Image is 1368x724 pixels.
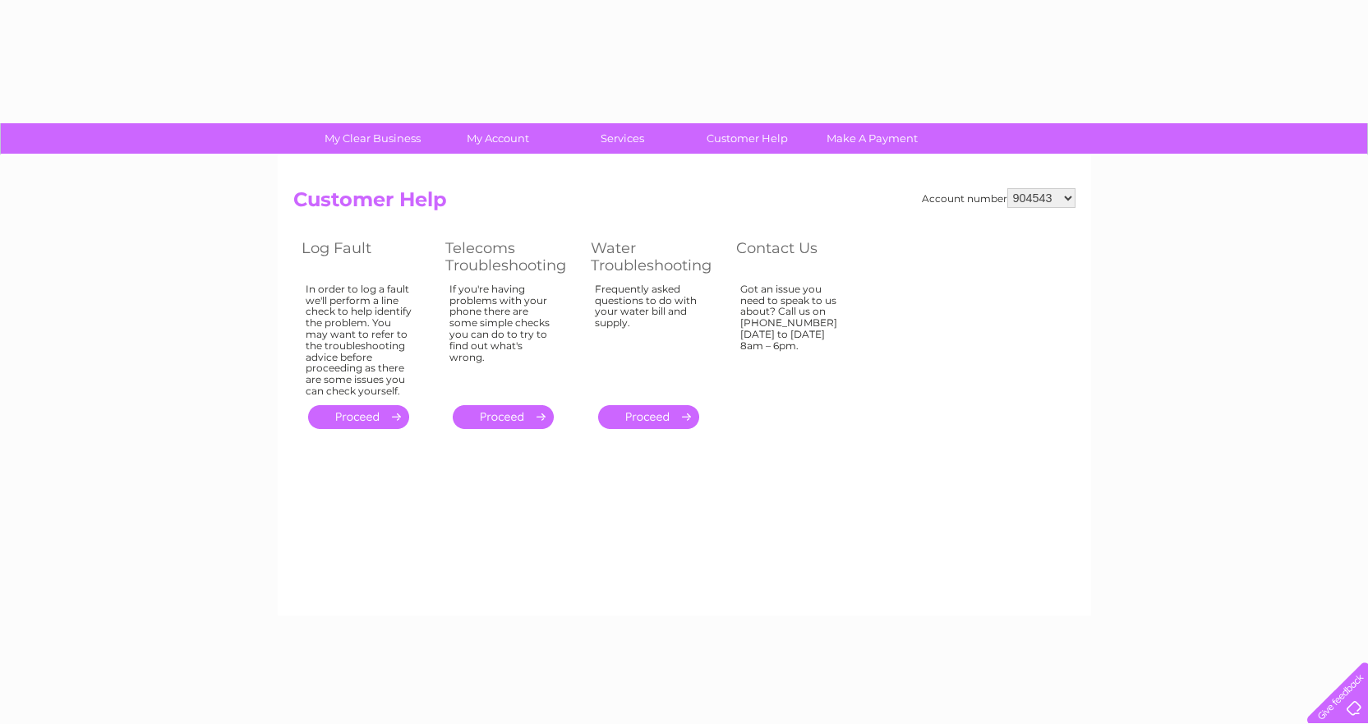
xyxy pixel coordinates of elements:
[740,284,847,390] div: Got an issue you need to speak to us about? Call us on [PHONE_NUMBER] [DATE] to [DATE] 8am – 6pm.
[728,235,872,279] th: Contact Us
[430,123,565,154] a: My Account
[583,235,728,279] th: Water Troubleshooting
[293,188,1076,219] h2: Customer Help
[293,235,437,279] th: Log Fault
[308,405,409,429] a: .
[305,123,440,154] a: My Clear Business
[306,284,412,397] div: In order to log a fault we'll perform a line check to help identify the problem. You may want to ...
[679,123,815,154] a: Customer Help
[437,235,583,279] th: Telecoms Troubleshooting
[453,405,554,429] a: .
[449,284,558,390] div: If you're having problems with your phone there are some simple checks you can do to try to find ...
[598,405,699,429] a: .
[555,123,690,154] a: Services
[922,188,1076,208] div: Account number
[595,284,703,390] div: Frequently asked questions to do with your water bill and supply.
[804,123,940,154] a: Make A Payment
